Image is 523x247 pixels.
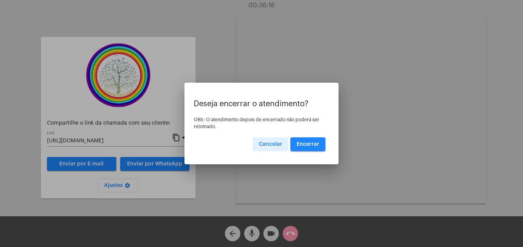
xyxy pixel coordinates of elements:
[259,142,282,147] span: Cancelar
[194,100,329,108] p: Deseja encerrar o atendimento?
[297,142,319,147] span: Encerrar
[253,137,288,151] button: Cancelar
[290,137,325,151] button: Encerrar
[194,117,319,129] span: OBS: O atendimento depois de encerrado não poderá ser retomado.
